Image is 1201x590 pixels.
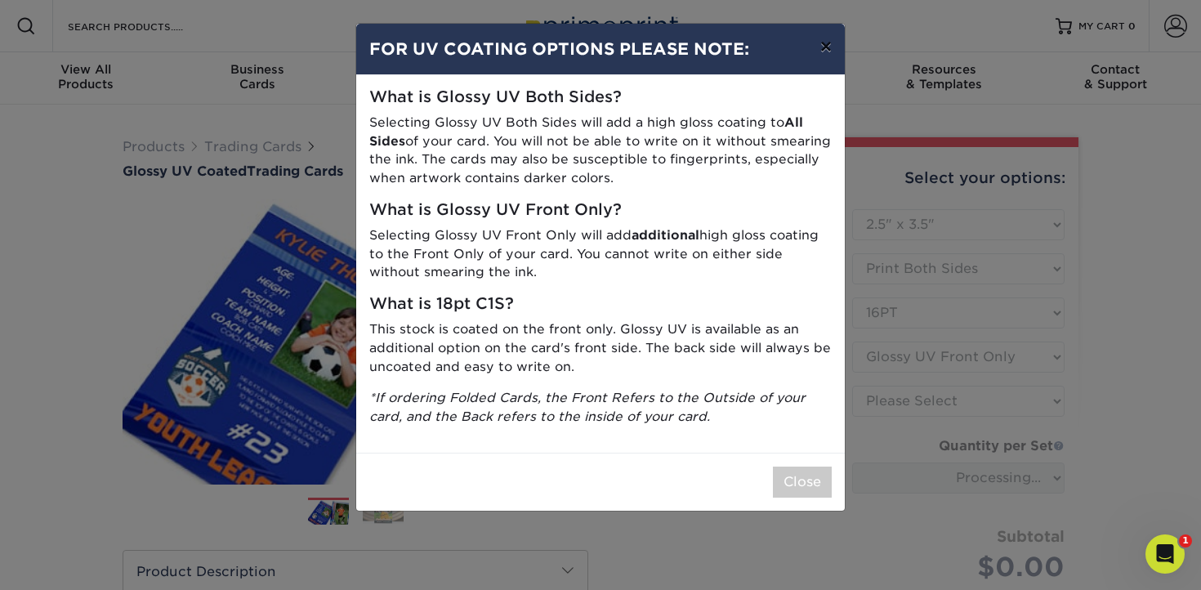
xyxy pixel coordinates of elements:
[369,320,832,376] p: This stock is coated on the front only. Glossy UV is available as an additional option on the car...
[807,24,845,69] button: ×
[1179,534,1192,548] span: 1
[369,295,832,314] h5: What is 18pt C1S?
[369,226,832,282] p: Selecting Glossy UV Front Only will add high gloss coating to the Front Only of your card. You ca...
[369,37,832,61] h4: FOR UV COATING OPTIONS PLEASE NOTE:
[369,88,832,107] h5: What is Glossy UV Both Sides?
[369,114,832,188] p: Selecting Glossy UV Both Sides will add a high gloss coating to of your card. You will not be abl...
[632,227,699,243] strong: additional
[369,114,803,149] strong: All Sides
[369,390,806,424] i: *If ordering Folded Cards, the Front Refers to the Outside of your card, and the Back refers to t...
[1145,534,1185,574] iframe: Intercom live chat
[369,201,832,220] h5: What is Glossy UV Front Only?
[773,467,832,498] button: Close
